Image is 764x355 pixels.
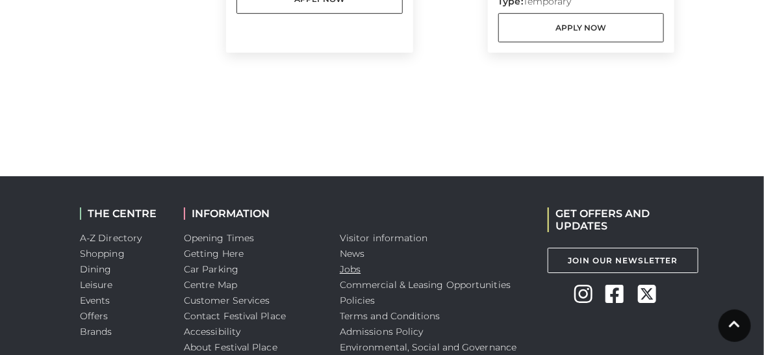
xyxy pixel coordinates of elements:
[80,326,112,337] a: Brands
[340,341,516,353] a: Environmental, Social and Governance
[498,13,665,42] a: Apply Now
[80,232,142,244] a: A-Z Directory
[80,248,125,259] a: Shopping
[184,341,277,353] a: About Festival Place
[184,248,244,259] a: Getting Here
[184,295,270,306] a: Customer Services
[340,295,376,306] a: Policies
[340,263,361,275] a: Jobs
[184,232,254,244] a: Opening Times
[184,207,320,220] h2: INFORMATION
[340,232,428,244] a: Visitor information
[340,310,440,322] a: Terms and Conditions
[548,248,698,273] a: Join Our Newsletter
[184,263,238,275] a: Car Parking
[80,279,113,291] a: Leisure
[340,326,424,337] a: Admissions Policy
[80,310,108,322] a: Offers
[80,207,164,220] h2: THE CENTRE
[184,326,240,337] a: Accessibility
[340,279,511,291] a: Commercial & Leasing Opportunities
[80,295,110,306] a: Events
[184,279,237,291] a: Centre Map
[184,310,286,322] a: Contact Festival Place
[340,248,364,259] a: News
[548,207,684,232] h2: GET OFFERS AND UPDATES
[80,263,112,275] a: Dining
